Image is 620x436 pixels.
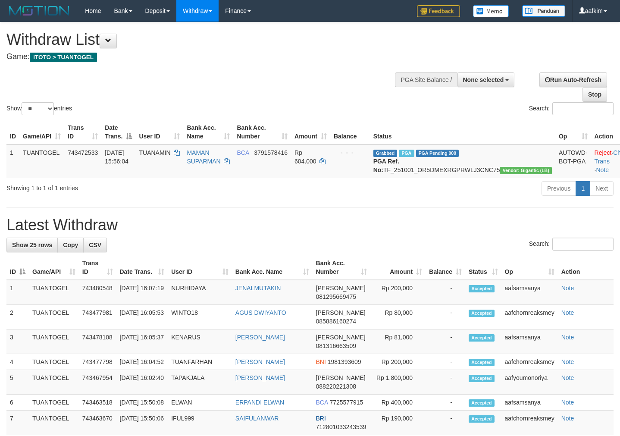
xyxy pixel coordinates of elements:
td: - [426,329,465,354]
h1: Withdraw List [6,31,405,48]
span: Copy 081295669475 to clipboard [316,293,356,300]
span: [PERSON_NAME] [316,334,366,341]
td: 743463670 [79,411,116,435]
td: TF_251001_OR5DMEXRGPRWLJ3CNC75 [370,144,555,178]
td: 5 [6,370,29,395]
span: Show 25 rows [12,242,52,248]
th: Game/API: activate to sort column ascending [19,120,64,144]
span: Rp 604.000 [294,149,316,165]
td: - [426,354,465,370]
span: Copy 712801033243539 to clipboard [316,423,366,430]
td: aafyoumonoriya [501,370,558,395]
th: Status: activate to sort column ascending [465,255,501,280]
td: [DATE] 16:04:52 [116,354,168,370]
th: Status [370,120,555,144]
td: 2 [6,305,29,329]
span: CSV [89,242,101,248]
th: ID: activate to sort column descending [6,255,29,280]
td: [DATE] 16:05:37 [116,329,168,354]
td: TUANTOGEL [29,411,79,435]
td: aafchornreaksmey [501,411,558,435]
td: 743477981 [79,305,116,329]
td: Rp 200,000 [370,280,426,305]
a: Show 25 rows [6,238,58,252]
span: BCA [237,149,249,156]
td: TUANTOGEL [29,329,79,354]
a: JENALMUTAKIN [235,285,281,292]
span: 743472533 [68,149,98,156]
th: Game/API: activate to sort column ascending [29,255,79,280]
span: PGA Pending [416,150,459,157]
td: TUANFARHAN [168,354,232,370]
td: 743467954 [79,370,116,395]
img: Feedback.jpg [417,5,460,17]
span: Accepted [469,334,495,342]
td: - [426,370,465,395]
td: TUANTOGEL [29,280,79,305]
a: Previous [542,181,576,196]
span: Marked by aafyoumonoriya [399,150,414,157]
th: Date Trans.: activate to sort column ascending [116,255,168,280]
td: 3 [6,329,29,354]
td: 6 [6,395,29,411]
a: [PERSON_NAME] [235,334,285,341]
td: IFUL999 [168,411,232,435]
a: Reject [595,149,612,156]
a: Note [561,285,574,292]
input: Search: [552,238,614,251]
th: Balance [330,120,370,144]
th: Bank Acc. Name: activate to sort column ascending [183,120,233,144]
td: [DATE] 15:50:08 [116,395,168,411]
td: 743480548 [79,280,116,305]
input: Search: [552,102,614,115]
td: NURHIDAYA [168,280,232,305]
span: Copy 081316663509 to clipboard [316,342,356,349]
a: Note [561,374,574,381]
a: 1 [576,181,590,196]
a: [PERSON_NAME] [235,374,285,381]
td: 743477798 [79,354,116,370]
a: Note [561,309,574,316]
td: [DATE] 16:02:40 [116,370,168,395]
button: None selected [457,72,515,87]
td: ELWAN [168,395,232,411]
td: Rp 190,000 [370,411,426,435]
span: TUANAMIN [139,149,170,156]
td: Rp 200,000 [370,354,426,370]
b: PGA Ref. No: [373,158,399,173]
th: User ID: activate to sort column ascending [168,255,232,280]
th: Bank Acc. Name: activate to sort column ascending [232,255,313,280]
span: Accepted [469,285,495,292]
th: Trans ID: activate to sort column ascending [79,255,116,280]
h4: Game: [6,53,405,61]
a: AGUS DWIYANTO [235,309,286,316]
th: Bank Acc. Number: activate to sort column ascending [313,255,371,280]
th: Op: activate to sort column ascending [555,120,591,144]
td: aafsamsanya [501,395,558,411]
span: [PERSON_NAME] [316,374,366,381]
a: Next [590,181,614,196]
span: BCA [316,399,328,406]
th: Op: activate to sort column ascending [501,255,558,280]
th: Date Trans.: activate to sort column descending [101,120,135,144]
td: AUTOWD-BOT-PGA [555,144,591,178]
td: TAPAKJALA [168,370,232,395]
td: 1 [6,144,19,178]
span: Copy 7725577915 to clipboard [329,399,363,406]
a: Note [561,415,574,422]
td: 743478108 [79,329,116,354]
a: CSV [83,238,107,252]
a: [PERSON_NAME] [235,358,285,365]
a: Note [561,358,574,365]
span: Copy 085886160274 to clipboard [316,318,356,325]
span: Copy [63,242,78,248]
td: KENARUS [168,329,232,354]
a: Copy [57,238,84,252]
span: Accepted [469,415,495,423]
td: aafchornreaksmey [501,305,558,329]
td: 7 [6,411,29,435]
td: - [426,395,465,411]
div: - - - [334,148,366,157]
h1: Latest Withdraw [6,216,614,234]
span: Accepted [469,375,495,382]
